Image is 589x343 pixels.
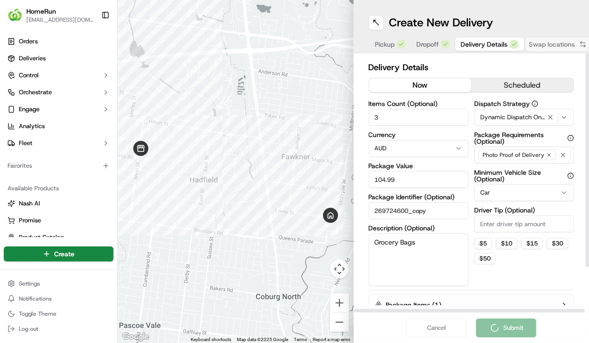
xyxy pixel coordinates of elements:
button: Orchestrate [4,85,113,100]
button: Create [4,246,113,261]
span: Delivery Details [461,40,508,49]
label: Driver Tip (Optional) [474,207,574,213]
textarea: Grocery Bags [369,233,468,286]
span: Knowledge Base [19,137,72,146]
button: HomeRun [26,7,56,16]
button: Promise [4,213,113,228]
a: Product Catalog [8,233,110,242]
label: Description (Optional) [369,225,468,231]
img: HomeRun [8,8,23,23]
span: Notifications [19,295,52,302]
button: Log out [4,322,113,335]
p: Welcome 👋 [9,38,171,53]
a: Report a map error [313,337,351,342]
div: Available Products [4,181,113,196]
span: Pickup [375,40,395,49]
div: We're available if you need us! [32,99,119,107]
h1: Create New Delivery [389,15,493,30]
button: Map camera controls [330,260,349,278]
span: Engage [19,105,40,114]
button: Toggle Theme [4,307,113,320]
span: Log out [19,325,38,333]
button: Zoom in [330,294,349,312]
label: Package Items ( 1 ) [386,300,442,310]
a: Terms (opens in new tab) [294,337,307,342]
span: Dynamic Dispatch Ondemand [480,113,545,122]
a: 💻API Documentation [76,133,155,150]
span: Control [19,71,39,80]
div: Favorites [4,158,113,173]
button: Nash AI [4,196,113,211]
button: Dynamic Dispatch Ondemand [474,109,574,126]
button: Notifications [4,292,113,305]
button: $15 [521,238,543,249]
img: Nash [9,9,28,28]
span: Map data ©2025 Google [237,337,289,342]
button: Engage [4,102,113,117]
button: $50 [474,253,496,264]
label: Dispatch Strategy [474,100,574,107]
span: Product Catalog [19,233,64,242]
label: Package Value [369,163,468,169]
img: Google [120,331,151,343]
span: Promise [19,216,41,225]
button: Package Items (1) [369,294,574,316]
button: Settings [4,277,113,290]
button: Package Requirements (Optional) [567,135,574,141]
span: Fleet [19,139,32,147]
div: 💻 [80,138,87,145]
a: Open this area in Google Maps (opens a new window) [120,331,151,343]
input: Enter package value [369,171,468,188]
button: $5 [474,238,492,249]
button: HomeRunHomeRun[EMAIL_ADDRESS][DOMAIN_NAME] [4,4,97,26]
a: Powered byPylon [66,159,114,167]
button: now [369,78,471,92]
button: $30 [547,238,568,249]
span: Orders [19,37,38,46]
button: Keyboard shortcuts [191,336,232,343]
img: 1736555255976-a54dd68f-1ca7-489b-9aae-adbdc363a1c4 [9,90,26,107]
span: Toggle Theme [19,310,56,318]
span: Create [54,249,74,259]
div: 📗 [9,138,17,145]
span: Analytics [19,122,45,131]
span: Pylon [94,160,114,167]
label: Items Count (Optional) [369,100,468,107]
button: Photo Proof of Delivery [474,147,574,163]
button: Fleet [4,136,113,151]
button: [EMAIL_ADDRESS][DOMAIN_NAME] [26,16,94,24]
button: Dispatch Strategy [532,100,538,107]
label: Currency [369,131,468,138]
button: Control [4,68,113,83]
span: Photo Proof of Delivery [483,151,544,159]
a: Analytics [4,119,113,134]
button: Product Catalog [4,230,113,245]
h2: Delivery Details [369,61,574,74]
button: scheduled [471,78,573,92]
input: Enter driver tip amount [474,215,574,232]
span: Nash AI [19,199,40,208]
input: Got a question? Start typing here... [24,61,169,71]
span: API Documentation [89,137,151,146]
label: Package Requirements (Optional) [474,131,574,145]
a: Orders [4,34,113,49]
a: Deliveries [4,51,113,66]
input: Enter package identifier [369,202,468,219]
a: Promise [8,216,110,225]
label: Package Identifier (Optional) [369,194,468,200]
button: Minimum Vehicle Size (Optional) [567,172,574,179]
a: 📗Knowledge Base [6,133,76,150]
button: Start new chat [160,93,171,104]
input: Enter number of items [369,109,468,126]
div: Start new chat [32,90,154,99]
span: Orchestrate [19,88,52,97]
span: Settings [19,280,40,287]
a: Nash AI [8,199,110,208]
button: Zoom out [330,313,349,332]
span: Dropoff [417,40,439,49]
button: $10 [496,238,517,249]
span: Deliveries [19,54,46,63]
label: Minimum Vehicle Size (Optional) [474,169,574,182]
